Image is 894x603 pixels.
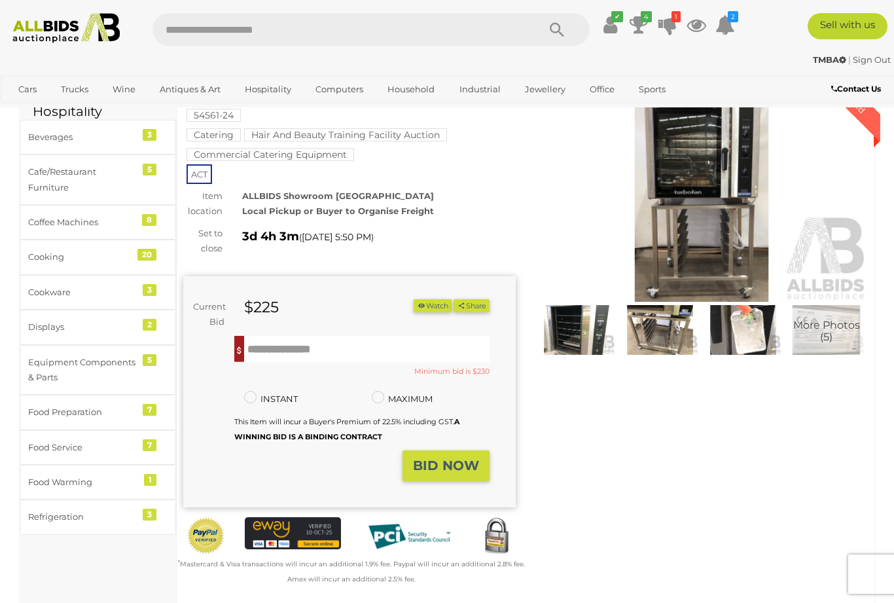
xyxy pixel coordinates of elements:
[379,79,443,100] a: Household
[820,68,880,128] div: Outbid
[28,215,136,230] div: Coffee Machines
[715,13,735,37] a: 2
[658,13,677,37] a: 1
[641,11,652,22] i: 4
[788,305,865,354] img: Moffat Turbofan Convection Oven
[793,320,860,342] span: More Photos (5)
[299,232,374,242] span: ( )
[10,79,45,100] a: Cars
[20,395,176,429] a: Food Preparation 7
[516,79,574,100] a: Jewellery
[143,404,156,416] div: 7
[183,299,234,330] div: Current Bid
[20,155,176,205] a: Cafe/Restaurant Furniture 5
[244,298,279,316] strong: $225
[7,13,126,43] img: Allbids.com.au
[20,500,176,534] a: Refrigeration 3
[144,474,156,486] div: 1
[187,128,241,141] mark: Catering
[372,392,433,407] label: MAXIMUM
[173,189,232,219] div: Item location
[173,226,232,257] div: Set to close
[187,164,212,184] span: ACT
[451,79,509,100] a: Industrial
[244,130,447,140] a: Hair And Beauty Training Facility Auction
[20,275,176,310] a: Cookware 3
[143,129,156,141] div: 3
[28,509,136,524] div: Refrigeration
[143,319,156,331] div: 2
[20,310,176,344] a: Displays 2
[187,149,354,160] a: Commercial Catering Equipment
[143,164,156,175] div: 5
[52,79,97,100] a: Trucks
[302,231,371,243] span: [DATE] 5:50 PM
[28,475,136,490] div: Food Warming
[28,285,136,300] div: Cookware
[143,509,156,521] div: 3
[20,120,176,155] a: Beverages 3
[414,365,490,378] small: Minimum bid is $230
[143,284,156,296] div: 3
[244,392,298,407] label: INSTANT
[28,249,136,265] div: Cooking
[28,355,136,386] div: Equipment Components & Parts
[242,229,299,244] strong: 3d 4h 3m
[454,299,490,313] button: Share
[10,100,120,122] a: [GEOGRAPHIC_DATA]
[33,90,163,119] h2: Catering & Hospitality
[234,417,459,441] small: This Item will incur a Buyer's Premium of 22.5% including GST.
[402,450,490,481] button: BID NOW
[788,305,865,354] a: More Photos(5)
[187,109,241,122] mark: 54561-24
[813,54,848,65] a: TMBA
[831,82,884,96] a: Contact Us
[244,128,447,141] mark: Hair And Beauty Training Facility Auction
[477,517,516,556] img: Secured by Rapid SSL
[630,79,674,100] a: Sports
[236,79,300,100] a: Hospitality
[853,54,891,65] a: Sign Out
[242,191,434,201] strong: ALLBIDS Showroom [GEOGRAPHIC_DATA]
[20,240,176,274] a: Cooking 20
[622,305,698,354] img: Moffat Turbofan Convection Oven
[600,13,620,37] a: ✔
[245,517,342,549] img: eWAY Payment Gateway
[142,214,156,226] div: 8
[178,560,525,583] small: Mastercard & Visa transactions will incur an additional 1.9% fee. Paypal will incur an additional...
[524,13,590,46] button: Search
[813,54,846,65] strong: TMBA
[242,206,434,216] strong: Local Pickup or Buyer to Organise Freight
[413,458,479,473] strong: BID NOW
[705,305,781,354] img: Moffat Turbofan Convection Oven
[848,54,851,65] span: |
[28,130,136,145] div: Beverages
[831,84,881,94] b: Contact Us
[361,517,457,556] img: PCI DSS compliant
[137,249,156,261] div: 20
[187,130,241,140] a: Catering
[671,11,681,22] i: 1
[629,13,649,37] a: 4
[307,79,372,100] a: Computers
[414,299,452,313] button: Watch
[808,13,887,39] a: Sell with us
[611,11,623,22] i: ✔
[143,354,156,366] div: 5
[28,440,136,455] div: Food Service
[187,110,241,120] a: 54561-24
[20,345,176,395] a: Equipment Components & Parts 5
[143,439,156,451] div: 7
[414,299,452,313] li: Watch this item
[187,517,225,555] img: Official PayPal Seal
[535,88,868,302] img: Moffat Turbofan Convection Oven
[539,305,615,354] img: Moffat Turbofan Convection Oven
[28,405,136,420] div: Food Preparation
[581,79,623,100] a: Office
[20,205,176,240] a: Coffee Machines 8
[28,164,136,195] div: Cafe/Restaurant Furniture
[20,465,176,500] a: Food Warming 1
[20,430,176,465] a: Food Service 7
[151,79,229,100] a: Antiques & Art
[187,148,354,161] mark: Commercial Catering Equipment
